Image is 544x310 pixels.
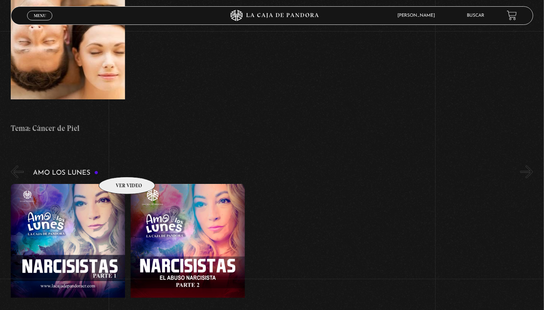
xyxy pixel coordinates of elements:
h3: Amo los Lunes [33,169,98,177]
span: Cerrar [31,20,49,25]
a: View your shopping cart [507,10,517,20]
a: Buscar [467,13,485,18]
span: Menu [34,13,46,18]
h4: Tema: Cáncer de Piel [11,122,125,134]
button: Next [520,165,533,178]
span: [PERSON_NAME] [394,13,443,18]
button: Previous [11,165,24,178]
